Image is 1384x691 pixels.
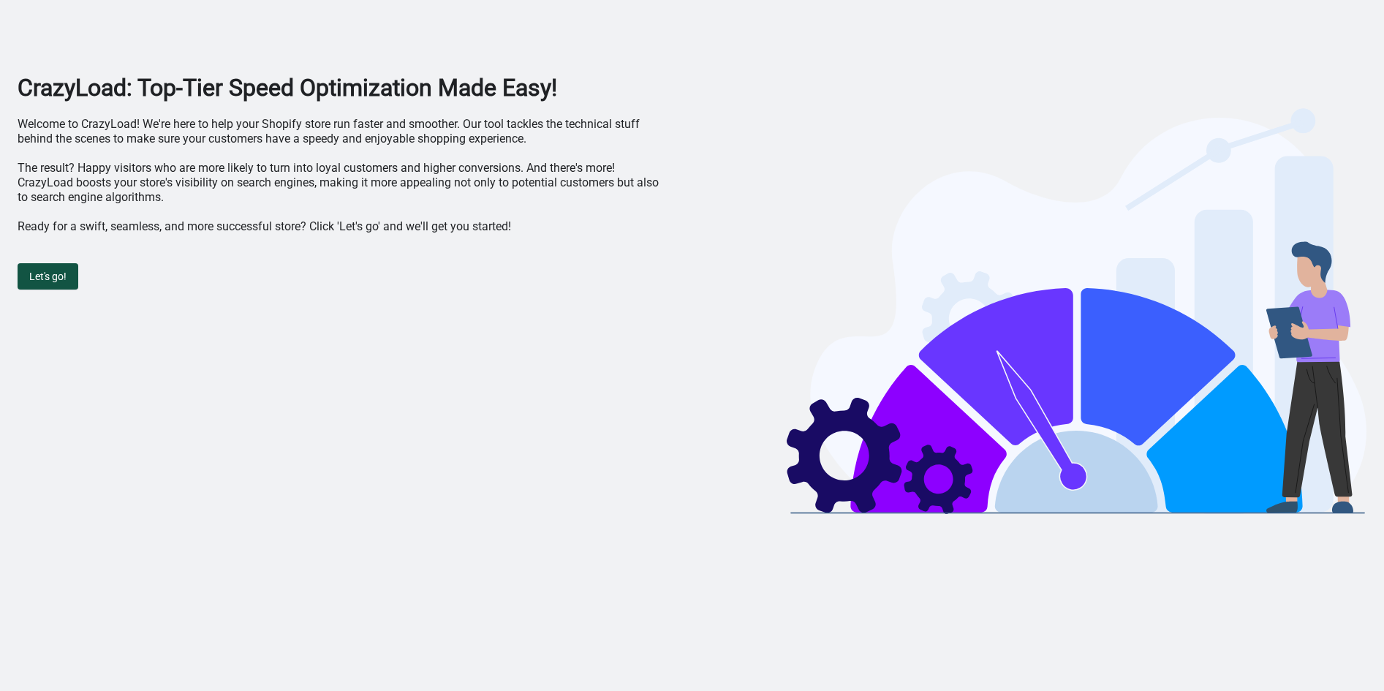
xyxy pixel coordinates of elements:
button: Let's go! [18,263,78,290]
p: Ready for a swift, seamless, and more successful store? Click 'Let's go' and we'll get you started! [18,219,665,234]
p: Welcome to CrazyLoad! We're here to help your Shopify store run faster and smoother. Our tool tac... [18,117,665,146]
span: Let's go! [29,271,67,282]
h1: CrazyLoad: Top-Tier Speed Optimization Made Easy! [18,73,665,102]
img: welcome-illustration-bf6e7d16.svg [787,102,1366,515]
p: The result? Happy visitors who are more likely to turn into loyal customers and higher conversion... [18,161,665,205]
